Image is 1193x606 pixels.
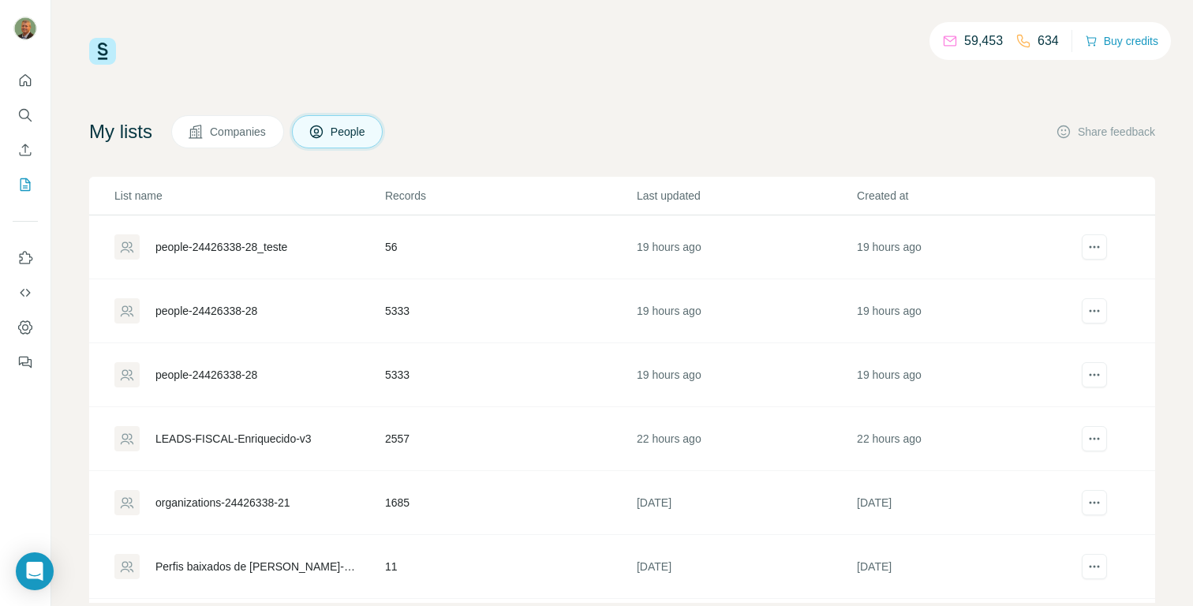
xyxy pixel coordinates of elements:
img: Avatar [13,16,38,41]
td: 22 hours ago [636,407,856,471]
td: 19 hours ago [636,215,856,279]
div: organizations-24426338-21 [155,495,290,511]
p: 59,453 [964,32,1003,50]
button: Feedback [13,348,38,376]
button: actions [1082,554,1107,579]
td: 5333 [384,343,636,407]
button: Use Surfe on LinkedIn [13,244,38,272]
button: Quick start [13,66,38,95]
div: Perfis baixados de [PERSON_NAME]-#513256 em [DATE]T21-29-27.153Z [155,559,358,574]
p: Last updated [637,188,855,204]
td: 19 hours ago [636,343,856,407]
div: Open Intercom Messenger [16,552,54,590]
button: actions [1082,234,1107,260]
button: actions [1082,426,1107,451]
button: actions [1082,490,1107,515]
button: Buy credits [1085,30,1158,52]
td: [DATE] [636,471,856,535]
td: 5333 [384,279,636,343]
td: 19 hours ago [856,279,1076,343]
p: Records [385,188,635,204]
div: people-24426338-28 [155,367,257,383]
td: 11 [384,535,636,599]
td: 56 [384,215,636,279]
td: 19 hours ago [856,215,1076,279]
span: Companies [210,124,267,140]
td: 1685 [384,471,636,535]
button: Search [13,101,38,129]
button: My lists [13,170,38,199]
td: 19 hours ago [856,343,1076,407]
button: Share feedback [1056,124,1155,140]
td: [DATE] [856,535,1076,599]
span: People [331,124,367,140]
p: Created at [857,188,1075,204]
img: Surfe Logo [89,38,116,65]
td: 2557 [384,407,636,471]
div: people-24426338-28 [155,303,257,319]
td: 19 hours ago [636,279,856,343]
td: [DATE] [856,471,1076,535]
div: LEADS-FISCAL-Enriquecido-v3 [155,431,312,447]
td: [DATE] [636,535,856,599]
button: Enrich CSV [13,136,38,164]
button: Use Surfe API [13,279,38,307]
h4: My lists [89,119,152,144]
button: Dashboard [13,313,38,342]
p: 634 [1038,32,1059,50]
button: actions [1082,362,1107,387]
td: 22 hours ago [856,407,1076,471]
button: actions [1082,298,1107,324]
div: people-24426338-28_teste [155,239,287,255]
p: List name [114,188,383,204]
